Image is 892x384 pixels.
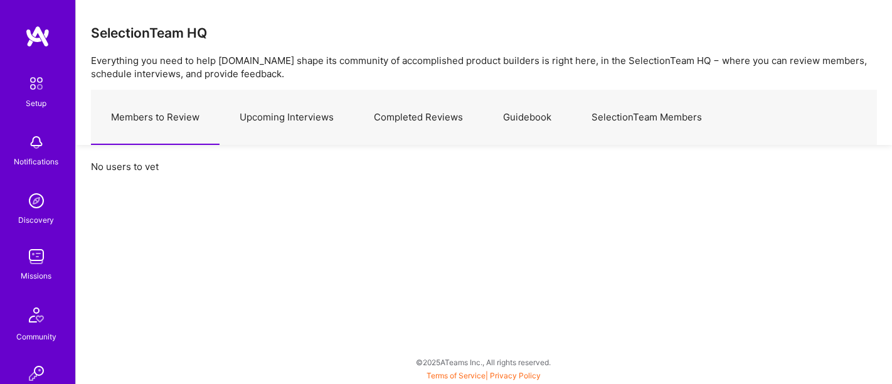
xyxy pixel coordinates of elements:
div: Community [16,330,56,343]
a: Guidebook [483,90,571,145]
div: Discovery [19,213,55,227]
div: Missions [21,269,52,282]
div: © 2025 ATeams Inc., All rights reserved. [75,346,892,378]
h3: SelectionTeam HQ [91,25,207,41]
img: setup [23,70,50,97]
a: SelectionTeam Members [571,90,722,145]
p: Everything you need to help [DOMAIN_NAME] shape its community of accomplished product builders is... [91,54,877,80]
a: Members to Review [91,90,220,145]
div: No users to vet [76,145,892,203]
img: logo [25,25,50,48]
div: Setup [26,97,47,110]
img: teamwork [24,244,49,269]
a: Terms of Service [427,371,486,380]
a: Upcoming Interviews [220,90,354,145]
img: discovery [24,188,49,213]
div: Notifications [14,155,59,168]
img: bell [24,130,49,155]
a: Privacy Policy [490,371,541,380]
a: Completed Reviews [354,90,483,145]
span: | [427,371,541,380]
img: Community [21,300,51,330]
